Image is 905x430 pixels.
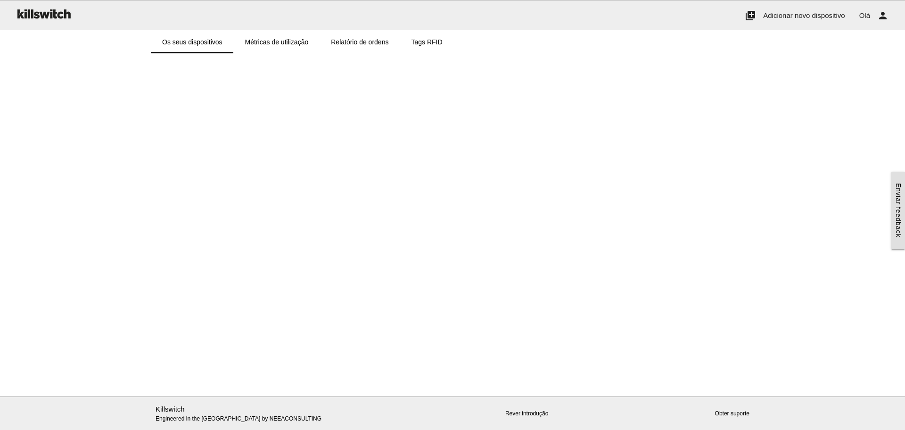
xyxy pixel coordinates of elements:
[859,11,870,19] span: Olá
[505,410,548,417] a: Rever introdução
[745,0,756,31] i: add_to_photos
[156,405,185,413] a: Killswitch
[156,404,347,423] p: Engineered in the [GEOGRAPHIC_DATA] by NEEACONSULTING
[400,31,453,53] a: Tags RFID
[14,0,73,27] img: ks-logo-black-160-b.png
[320,31,400,53] a: Relatório de ordens
[234,31,320,53] a: Métricas de utilização
[877,0,889,31] i: person
[891,172,905,249] a: Enviar feedback
[151,31,234,53] a: Os seus dispositivos
[763,11,845,19] span: Adicionar novo dispositivo
[715,410,749,417] a: Obter suporte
